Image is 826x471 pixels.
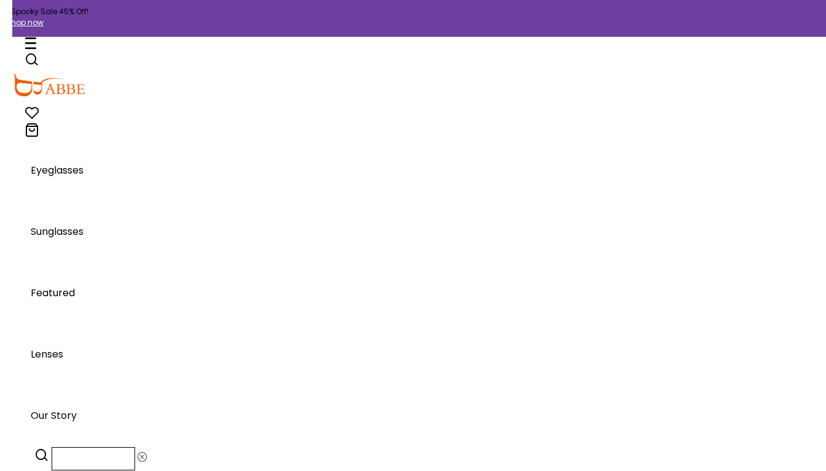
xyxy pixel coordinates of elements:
span: Featured [31,286,75,300]
div: Shop now [6,17,826,28]
img: abbeglasses.com [12,74,85,96]
span: Our Story [31,408,77,423]
span: Eyeglasses [31,163,84,177]
span: Sunglasses [31,224,84,239]
span: Lenses [31,347,63,361]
